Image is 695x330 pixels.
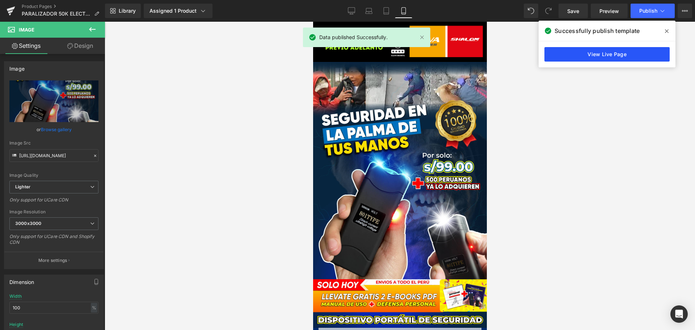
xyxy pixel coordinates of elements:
[9,209,98,214] div: Image Resolution
[567,7,579,15] span: Save
[378,4,395,18] a: Tablet
[524,4,538,18] button: Undo
[119,8,136,14] span: Library
[91,303,97,313] div: %
[395,4,412,18] a: Mobile
[15,221,41,226] b: 3000x3000
[9,294,22,299] div: Width
[343,4,360,18] a: Desktop
[9,275,34,285] div: Dimension
[9,302,98,314] input: auto
[9,149,98,162] input: Link
[9,234,98,250] div: Only support for UCare CDN and Shopify CDN
[38,257,67,264] p: More settings
[22,4,105,9] a: Product Pages
[544,47,670,62] a: View Live Page
[22,11,91,17] span: PARALIZADOR 50K ELECTROSHOCK CON LINTERNA
[360,4,378,18] a: Laptop
[41,123,72,136] a: Browse gallery
[591,4,628,18] a: Preview
[639,8,657,14] span: Publish
[319,33,388,41] span: Data published Successfully.
[541,4,556,18] button: Redo
[9,173,98,178] div: Image Quality
[9,62,25,72] div: Image
[9,141,98,146] div: Image Src
[631,4,675,18] button: Publish
[678,4,692,18] button: More
[149,7,207,14] div: Assigned 1 Product
[15,184,30,189] b: Lighter
[105,4,141,18] a: New Library
[9,126,98,133] div: or
[19,27,34,33] span: Image
[54,38,106,54] a: Design
[555,26,640,35] span: Successfully publish template
[9,197,98,208] div: Only support for UCare CDN
[9,322,23,327] div: Height
[670,305,688,323] div: Open Intercom Messenger
[4,252,104,269] button: More settings
[599,7,619,15] span: Preview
